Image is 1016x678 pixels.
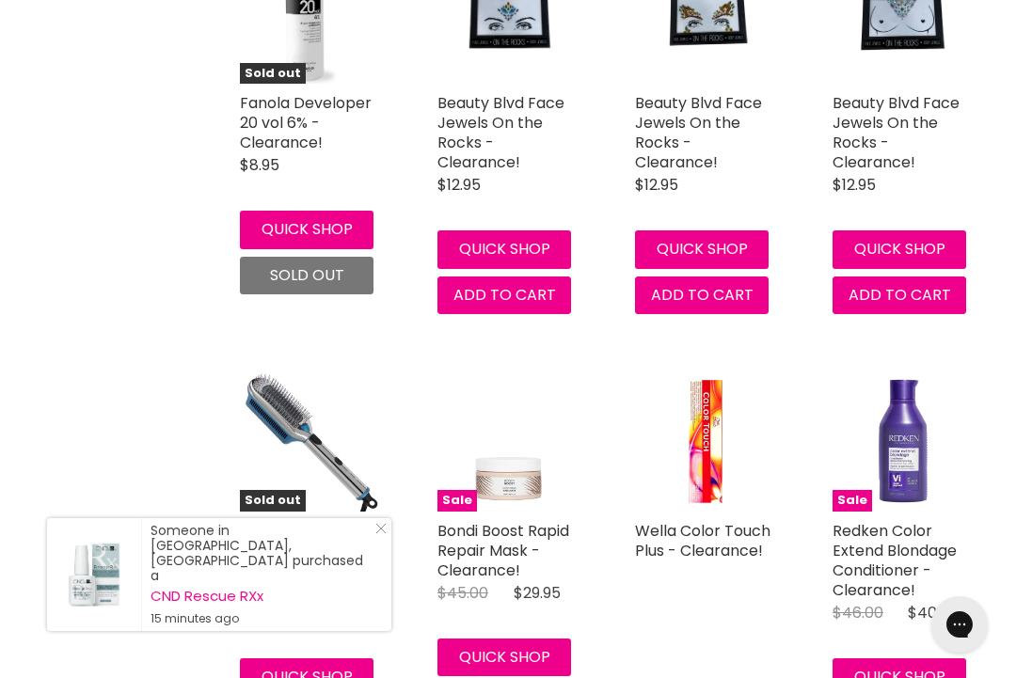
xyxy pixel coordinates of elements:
span: $12.95 [635,174,678,196]
a: Fanola Developer 20 vol 6% - Clearance! [240,92,372,153]
a: Bondi Boost Rapid Repair Mask - Clearance! [437,520,569,581]
a: Beauty Blvd Face Jewels On the Rocks - Clearance! [635,92,762,173]
span: Sold out [240,63,306,85]
button: Quick shop [437,639,571,676]
span: Sale [833,490,872,512]
div: Someone in [GEOGRAPHIC_DATA], [GEOGRAPHIC_DATA] purchased a [151,523,373,626]
a: Redken Color Extend Blondage Conditioner - Clearance! [833,520,957,601]
span: $8.95 [240,154,279,176]
a: Wella Color Touch Plus - Clearance! [635,520,770,561]
small: 15 minutes ago [151,611,373,626]
span: $12.95 [437,174,481,196]
button: Add to cart [437,276,571,314]
a: Beauty Blvd Face Jewels On the Rocks - Clearance! [437,92,564,173]
span: $12.95 [833,174,876,196]
a: Close Notification [368,523,387,542]
span: $29.95 [514,582,561,604]
a: Redken Color Extend Blondage Conditioner - Clearance! Sale [833,371,974,512]
span: $45.00 [437,582,488,604]
span: $46.00 [833,602,883,623]
a: Bondi Boost Rapid Repair Mask - Clearance! Sale [437,371,579,512]
span: $40.95 [908,602,958,623]
svg: Close Icon [375,523,387,534]
button: Sold out [240,257,373,294]
span: Sold out [270,264,344,286]
img: Bondi Boost Rapid Repair Mask - Clearance! [437,371,579,512]
span: Sale [437,490,477,512]
a: Babyliss Pro CryoCare The ColdBrush - Clearance! Sold out [240,371,381,512]
button: Quick shop [437,230,571,268]
button: Add to cart [635,276,769,314]
span: Sold out [240,490,306,512]
button: Quick shop [833,230,966,268]
iframe: Gorgias live chat messenger [922,590,997,659]
span: Add to cart [849,284,951,306]
span: Add to cart [453,284,556,306]
button: Quick shop [240,211,373,248]
a: Visit product page [47,518,141,631]
span: Add to cart [651,284,754,306]
button: Quick shop [635,230,769,268]
a: CND Rescue RXx [151,589,373,604]
button: Add to cart [833,276,966,314]
img: Wella Color Touch Plus - Clearance! [635,371,776,512]
img: Babyliss Pro CryoCare The ColdBrush - Clearance! [240,371,381,512]
a: Beauty Blvd Face Jewels On the Rocks - Clearance! [833,92,960,173]
img: Redken Color Extend Blondage Conditioner - Clearance! [833,371,974,512]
